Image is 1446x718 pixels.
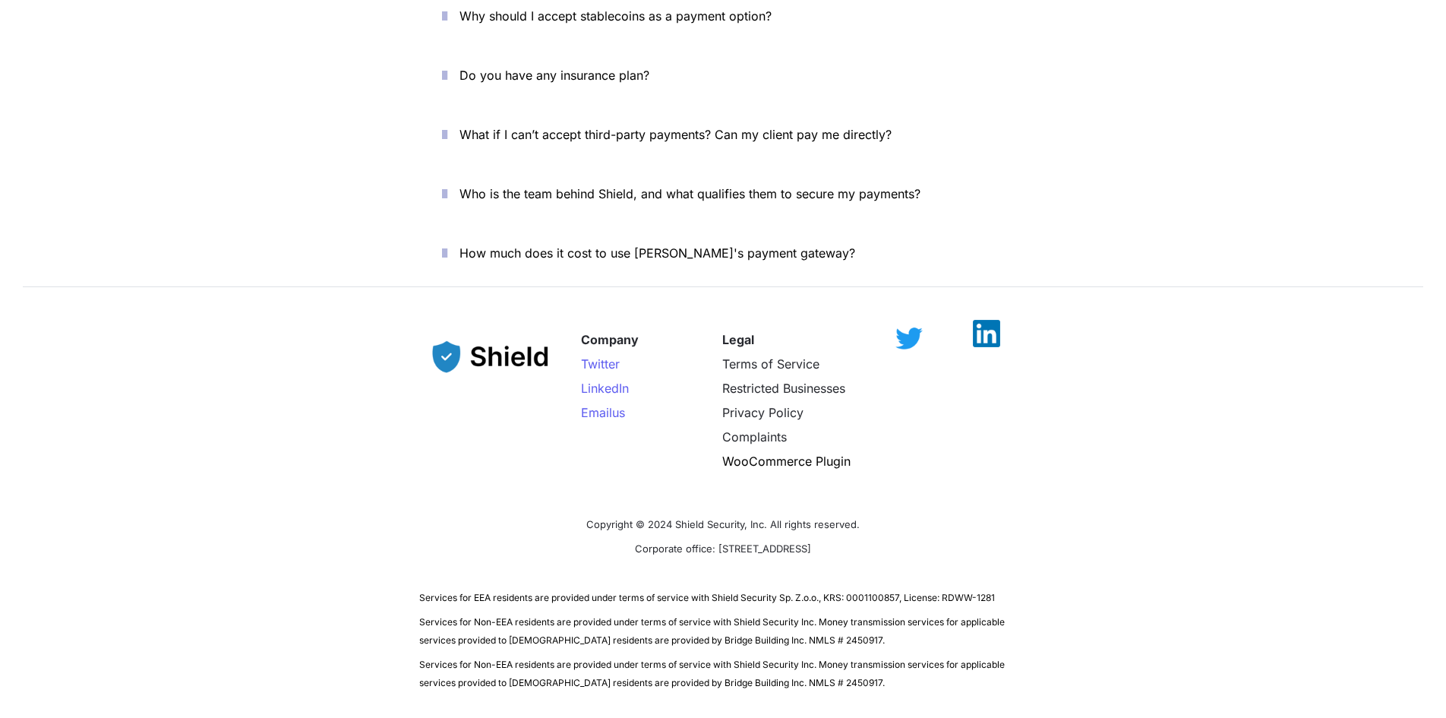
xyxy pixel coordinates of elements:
button: Who is the team behind Shield, and what qualifies them to secure my payments? [419,170,1027,217]
span: Why should I accept stablecoins as a payment option? [459,8,772,24]
span: Do you have any insurance plan? [459,68,649,83]
span: Who is the team behind Shield, and what qualifies them to secure my payments? [459,186,920,201]
span: Services for Non-EEA residents are provided under terms of service with Shield Security Inc. Mone... [419,616,1007,646]
a: Complaints [722,429,787,444]
span: Email [581,405,612,420]
span: Corporate office: [STREET_ADDRESS] [635,542,811,555]
a: Terms of Service [722,356,819,372]
button: Do you have any insurance plan? [419,52,1027,99]
span: How much does it cost to use [PERSON_NAME]'s payment gateway? [459,245,855,261]
span: What if I can’t accept third-party payments? Can my client pay me directly? [459,127,892,142]
strong: Company [581,332,639,347]
span: Services for Non-EEA residents are provided under terms of service with Shield Security Inc. Mone... [419,659,1007,688]
span: us [612,405,625,420]
a: LinkedIn [581,381,629,396]
a: WooCommerce Plugin [722,454,851,469]
strong: Legal [722,332,754,347]
a: Restricted Businesses [722,381,845,396]
a: Twitter [581,356,620,372]
button: What if I can’t accept third-party payments? Can my client pay me directly? [419,111,1027,158]
a: Privacy Policy [722,405,804,420]
button: How much does it cost to use [PERSON_NAME]'s payment gateway? [419,229,1027,277]
span: Services for EEA residents are provided under terms of service with Shield Security Sp. Z.o.o., K... [419,592,995,603]
span: Copyright © 2024 Shield Security, Inc. All rights reserved. [586,518,860,530]
a: Emailus [581,405,625,420]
